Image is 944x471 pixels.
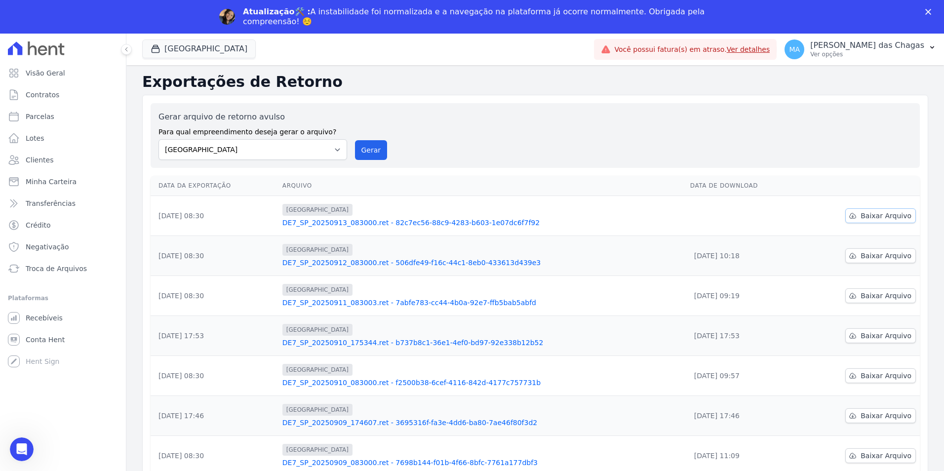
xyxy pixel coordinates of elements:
[282,244,353,256] span: [GEOGRAPHIC_DATA]
[26,90,59,100] span: Contratos
[845,248,916,263] a: Baixar Arquivo
[142,73,928,91] h2: Exportações de Retorno
[845,328,916,343] a: Baixar Arquivo
[861,411,911,421] span: Baixar Arquivo
[282,338,682,348] a: DE7_SP_20250910_175344.ret - b737b8c1-36e1-4ef0-bd97-92e338b12b52
[26,335,65,345] span: Conta Hent
[4,308,122,328] a: Recebíveis
[151,396,278,436] td: [DATE] 17:46
[243,7,709,27] div: A instabilidade foi normalizada e a navegação na plataforma já ocorre normalmente. Obrigada pela ...
[686,356,801,396] td: [DATE] 09:57
[282,204,353,216] span: [GEOGRAPHIC_DATA]
[810,40,924,50] p: [PERSON_NAME] das Chagas
[151,176,278,196] th: Data da Exportação
[4,63,122,83] a: Visão Geral
[26,155,53,165] span: Clientes
[151,276,278,316] td: [DATE] 08:30
[4,128,122,148] a: Lotes
[777,36,944,63] button: MA [PERSON_NAME] das Chagas Ver opções
[282,418,682,428] a: DE7_SP_20250909_174607.ret - 3695316f-fa3e-4dd6-ba80-7ae46f80f3d2
[26,313,63,323] span: Recebíveis
[282,444,353,456] span: [GEOGRAPHIC_DATA]
[26,68,65,78] span: Visão Geral
[861,251,911,261] span: Baixar Arquivo
[282,364,353,376] span: [GEOGRAPHIC_DATA]
[282,378,682,388] a: DE7_SP_20250910_083000.ret - f2500b38-6cef-4116-842d-4177c757731b
[861,371,911,381] span: Baixar Arquivo
[727,45,770,53] a: Ver detalhes
[151,356,278,396] td: [DATE] 08:30
[845,288,916,303] a: Baixar Arquivo
[26,242,69,252] span: Negativação
[219,9,235,25] img: Profile image for Adriane
[8,292,118,304] div: Plataformas
[4,194,122,213] a: Transferências
[4,259,122,278] a: Troca de Arquivos
[686,176,801,196] th: Data de Download
[686,236,801,276] td: [DATE] 10:18
[686,396,801,436] td: [DATE] 17:46
[158,123,347,137] label: Para qual empreendimento deseja gerar o arquivo?
[26,112,54,121] span: Parcelas
[861,451,911,461] span: Baixar Arquivo
[26,220,51,230] span: Crédito
[810,50,924,58] p: Ver opções
[282,458,682,468] a: DE7_SP_20250909_083000.ret - 7698b144-f01b-4f66-8bfc-7761a177dbf3
[243,7,311,16] b: Atualização🛠️ :
[845,208,916,223] a: Baixar Arquivo
[278,176,686,196] th: Arquivo
[686,316,801,356] td: [DATE] 17:53
[151,196,278,236] td: [DATE] 08:30
[282,218,682,228] a: DE7_SP_20250913_083000.ret - 82c7ec56-88c9-4283-b603-1e07dc6f7f92
[10,437,34,461] iframe: Intercom live chat
[282,324,353,336] span: [GEOGRAPHIC_DATA]
[615,44,770,55] span: Você possui fatura(s) em atraso.
[151,316,278,356] td: [DATE] 17:53
[282,298,682,308] a: DE7_SP_20250911_083003.ret - 7abfe783-cc44-4b0a-92e7-ffb5bab5abfd
[861,211,911,221] span: Baixar Arquivo
[861,291,911,301] span: Baixar Arquivo
[845,448,916,463] a: Baixar Arquivo
[142,39,256,58] button: [GEOGRAPHIC_DATA]
[845,408,916,423] a: Baixar Arquivo
[845,368,916,383] a: Baixar Arquivo
[151,236,278,276] td: [DATE] 08:30
[4,172,122,192] a: Minha Carteira
[26,198,76,208] span: Transferências
[686,276,801,316] td: [DATE] 09:19
[4,330,122,350] a: Conta Hent
[4,237,122,257] a: Negativação
[789,46,800,53] span: MA
[282,284,353,296] span: [GEOGRAPHIC_DATA]
[861,331,911,341] span: Baixar Arquivo
[4,85,122,105] a: Contratos
[4,150,122,170] a: Clientes
[158,111,347,123] label: Gerar arquivo de retorno avulso
[282,258,682,268] a: DE7_SP_20250912_083000.ret - 506dfe49-f16c-44c1-8eb0-433613d439e3
[355,140,388,160] button: Gerar
[282,404,353,416] span: [GEOGRAPHIC_DATA]
[925,9,935,15] div: Fechar
[26,177,77,187] span: Minha Carteira
[4,215,122,235] a: Crédito
[4,107,122,126] a: Parcelas
[26,264,87,274] span: Troca de Arquivos
[26,133,44,143] span: Lotes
